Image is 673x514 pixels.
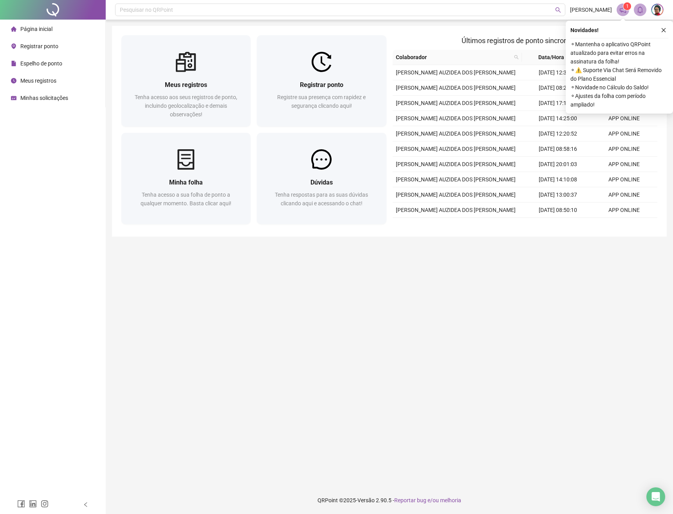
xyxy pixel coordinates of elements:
span: [PERSON_NAME] AUZIDEA DOS [PERSON_NAME] [396,161,516,167]
span: Versão [357,497,375,503]
td: APP ONLINE [591,218,657,233]
span: Reportar bug e/ou melhoria [394,497,461,503]
span: ⚬ ⚠️ Suporte Via Chat Será Removido do Plano Essencial [570,66,668,83]
td: [DATE] 17:15:26 [525,96,591,111]
span: Meus registros [165,81,207,89]
span: Minha folha [169,179,203,186]
span: Minhas solicitações [20,95,68,101]
span: [PERSON_NAME] AUZIDEA DOS [PERSON_NAME] [396,100,516,106]
footer: QRPoint © 2025 - 2.90.5 - [106,487,673,514]
span: Colaborador [396,53,511,62]
span: search [555,7,561,13]
span: [PERSON_NAME] AUZIDEA DOS [PERSON_NAME] [396,176,516,183]
span: Registrar ponto [20,43,58,49]
span: Espelho de ponto [20,60,62,67]
span: search [514,55,519,60]
span: [PERSON_NAME] AUZIDEA DOS [PERSON_NAME] [396,130,516,137]
th: Data/Hora [522,50,586,65]
span: Tenha acesso a sua folha de ponto a qualquer momento. Basta clicar aqui! [141,192,231,206]
span: ⚬ Ajustes da folha com período ampliado! [570,92,668,109]
span: 1 [626,4,629,9]
a: Registrar pontoRegistre sua presença com rapidez e segurança clicando aqui! [257,35,386,127]
span: close [661,27,666,33]
span: [PERSON_NAME] AUZIDEA DOS [PERSON_NAME] [396,146,516,152]
span: facebook [17,500,25,508]
span: [PERSON_NAME] AUZIDEA DOS [PERSON_NAME] [396,115,516,121]
td: APP ONLINE [591,172,657,187]
td: [DATE] 12:20:52 [525,126,591,141]
span: left [83,502,88,507]
td: APP ONLINE [591,111,657,126]
td: APP ONLINE [591,141,657,157]
td: [DATE] 20:36:25 [525,218,591,233]
span: notification [619,6,626,13]
span: Registrar ponto [300,81,343,89]
td: [DATE] 14:10:08 [525,172,591,187]
span: ⚬ Novidade no Cálculo do Saldo! [570,83,668,92]
td: APP ONLINE [591,126,657,141]
span: Registre sua presença com rapidez e segurança clicando aqui! [277,94,366,109]
span: linkedin [29,500,37,508]
span: bell [637,6,644,13]
td: APP ONLINE [591,157,657,172]
span: environment [11,43,16,49]
img: 87471 [651,4,663,16]
td: [DATE] 13:00:37 [525,187,591,203]
span: Data/Hora [525,53,577,62]
a: DúvidasTenha respostas para as suas dúvidas clicando aqui e acessando o chat! [257,133,386,224]
span: [PERSON_NAME] AUZIDEA DOS [PERSON_NAME] [396,69,516,76]
td: [DATE] 20:01:03 [525,157,591,172]
sup: 1 [623,2,631,10]
td: [DATE] 12:34:47 [525,65,591,80]
span: ⚬ Mantenha o aplicativo QRPoint atualizado para evitar erros na assinatura da folha! [570,40,668,66]
td: [DATE] 08:20:17 [525,80,591,96]
span: Página inicial [20,26,52,32]
span: [PERSON_NAME] AUZIDEA DOS [PERSON_NAME] [396,85,516,91]
span: [PERSON_NAME] AUZIDEA DOS [PERSON_NAME] [396,207,516,213]
td: APP ONLINE [591,203,657,218]
td: [DATE] 08:58:16 [525,141,591,157]
td: [DATE] 14:25:00 [525,111,591,126]
span: schedule [11,95,16,101]
span: instagram [41,500,49,508]
span: Últimos registros de ponto sincronizados [462,36,588,45]
td: [DATE] 08:50:10 [525,203,591,218]
span: Tenha respostas para as suas dúvidas clicando aqui e acessando o chat! [275,192,368,206]
span: [PERSON_NAME] AUZIDEA DOS [PERSON_NAME] [396,192,516,198]
span: clock-circle [11,78,16,83]
td: APP ONLINE [591,187,657,203]
a: Meus registrosTenha acesso aos seus registros de ponto, incluindo geolocalização e demais observa... [121,35,251,127]
span: search [512,51,520,63]
span: Meus registros [20,78,56,84]
span: Dúvidas [310,179,333,186]
span: [PERSON_NAME] [570,5,612,14]
span: Tenha acesso aos seus registros de ponto, incluindo geolocalização e demais observações! [135,94,237,118]
span: Novidades ! [570,26,599,34]
span: home [11,26,16,32]
span: file [11,61,16,66]
a: Minha folhaTenha acesso a sua folha de ponto a qualquer momento. Basta clicar aqui! [121,133,251,224]
div: Open Intercom Messenger [646,487,665,506]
